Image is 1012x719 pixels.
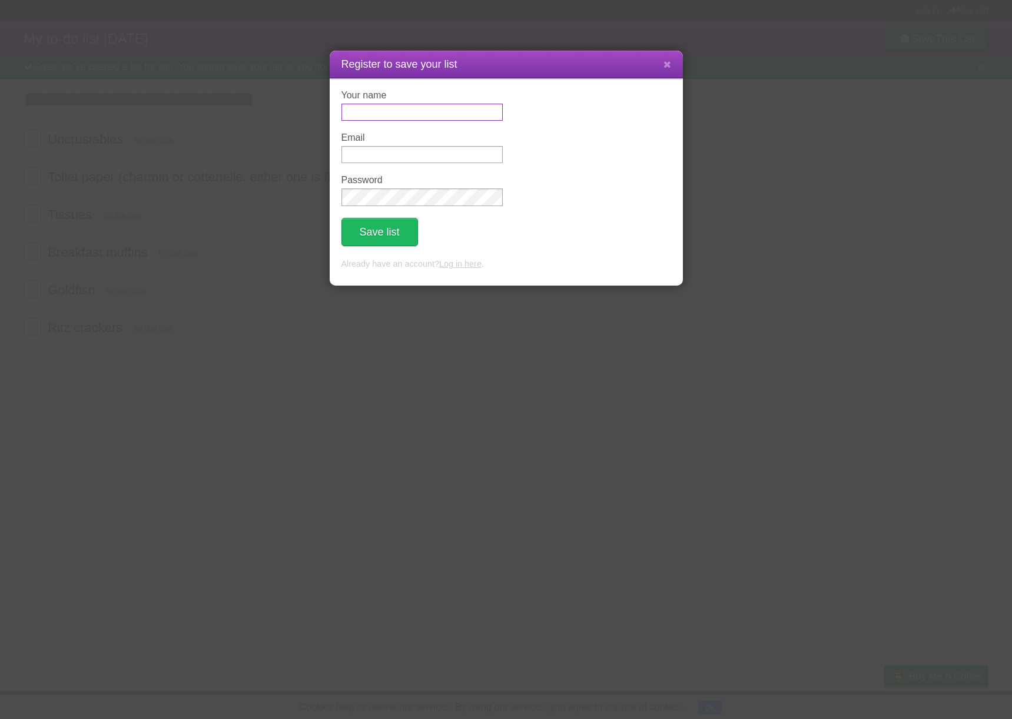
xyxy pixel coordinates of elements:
[341,175,503,185] label: Password
[439,259,482,269] a: Log in here
[341,132,503,143] label: Email
[341,258,671,271] p: Already have an account? .
[341,90,503,101] label: Your name
[341,218,418,246] button: Save list
[341,57,671,72] h1: Register to save your list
